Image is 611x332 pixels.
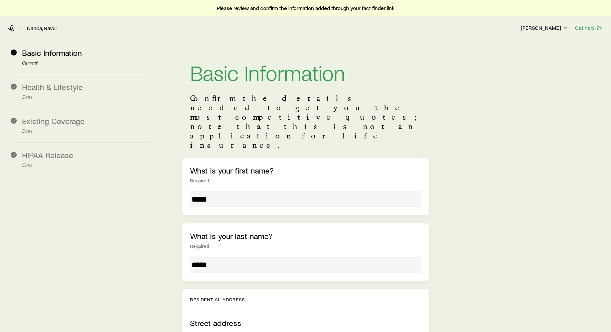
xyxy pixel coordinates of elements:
p: Done [22,163,150,168]
button: [PERSON_NAME] [520,24,569,32]
p: Confirm the details needed to get you the most competitive quotes; note that this is not an appli... [190,94,421,150]
span: Basic Information [22,48,82,58]
div: Required [190,243,421,249]
p: What is your first name? [190,166,421,175]
p: What is your last name? [190,231,421,241]
a: Nanda, Navul [27,25,57,31]
p: Done [22,95,150,100]
h1: Basic Information [190,62,421,83]
p: Current [22,61,150,66]
p: Done [22,129,150,134]
span: Existing Coverage [22,116,85,126]
label: Street address [190,318,241,328]
button: Get help [575,24,603,32]
span: HIPAA Release [22,150,73,160]
p: Residential Address [190,297,421,302]
span: Please review and confirm the information added through your fact finder link [217,5,395,11]
span: Health & Lifestyle [22,82,83,92]
div: Required [190,178,421,183]
p: [PERSON_NAME] [521,24,569,31]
